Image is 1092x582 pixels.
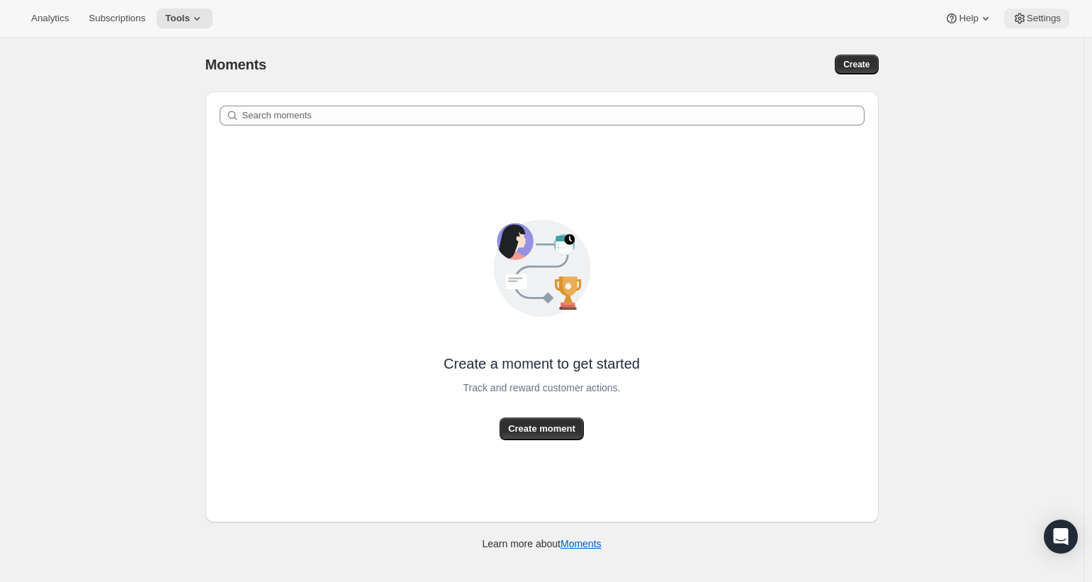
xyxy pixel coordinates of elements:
[500,418,584,440] button: Create moment
[843,59,869,70] span: Create
[1027,13,1061,24] span: Settings
[508,422,575,436] span: Create moment
[444,354,640,374] span: Create a moment to get started
[1004,9,1069,28] button: Settings
[482,537,601,551] p: Learn more about
[959,13,978,24] span: Help
[80,9,154,28] button: Subscriptions
[23,9,77,28] button: Analytics
[157,9,213,28] button: Tools
[242,106,865,125] input: Search moments
[936,9,1001,28] button: Help
[835,55,878,74] button: Create
[89,13,145,24] span: Subscriptions
[463,378,620,398] span: Track and reward customer actions.
[561,538,602,549] a: Moments
[1044,520,1078,554] div: Open Intercom Messenger
[31,13,69,24] span: Analytics
[165,13,190,24] span: Tools
[206,57,266,72] span: Moments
